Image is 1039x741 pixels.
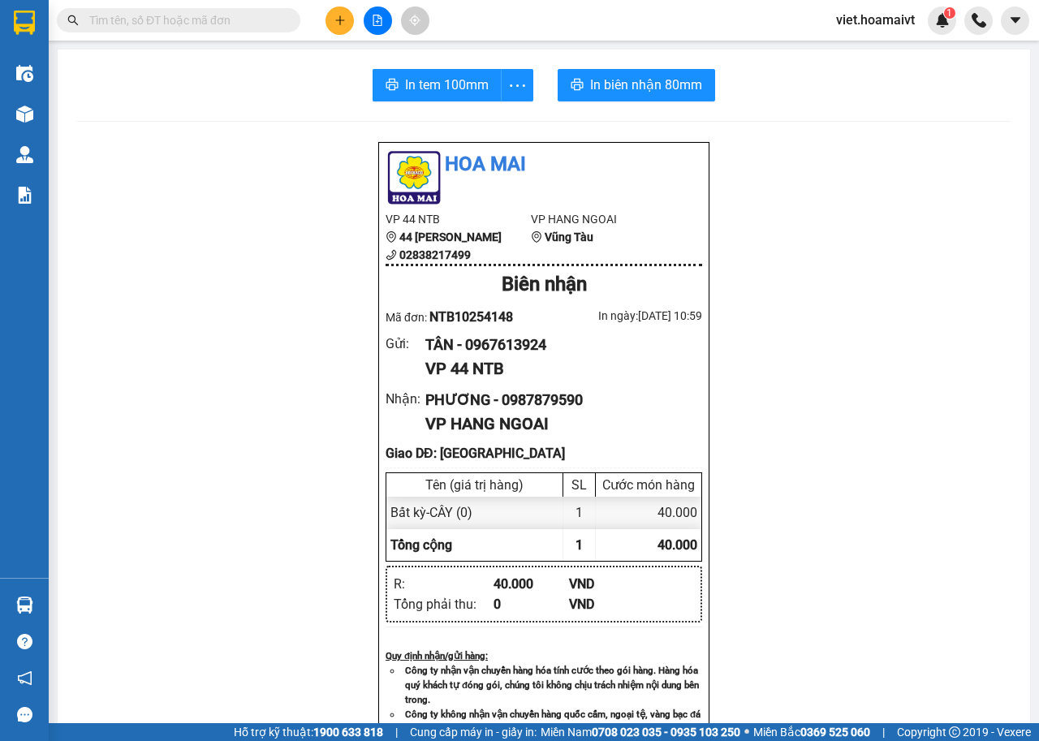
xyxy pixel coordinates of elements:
[17,670,32,686] span: notification
[386,149,442,206] img: logo.jpg
[16,146,33,163] img: warehouse-icon
[558,69,715,101] button: printerIn biên nhận 80mm
[386,78,399,93] span: printer
[409,15,420,26] span: aim
[569,574,645,594] div: VND
[372,15,383,26] span: file-add
[494,594,569,614] div: 0
[541,723,740,741] span: Miền Nam
[17,634,32,649] span: question-circle
[935,13,950,28] img: icon-new-feature
[544,307,702,325] div: In ngày: [DATE] 10:59
[16,597,33,614] img: warehouse-icon
[386,648,702,663] div: Quy định nhận/gửi hàng :
[502,75,532,96] span: more
[567,477,591,493] div: SL
[592,726,740,739] strong: 0708 023 035 - 0935 103 250
[405,75,489,95] span: In tem 100mm
[16,65,33,82] img: warehouse-icon
[800,726,870,739] strong: 0369 525 060
[313,726,383,739] strong: 1900 633 818
[569,594,645,614] div: VND
[1008,13,1023,28] span: caret-down
[399,248,471,261] b: 02838217499
[399,230,502,243] b: 44 [PERSON_NAME]
[386,210,531,228] li: VP 44 NTB
[753,723,870,741] span: Miền Bắc
[425,411,689,437] div: VP HANG NGOAI
[563,497,596,528] div: 1
[576,537,583,553] span: 1
[425,389,689,411] div: PHƯƠNG - 0987879590
[386,249,397,261] span: phone
[386,269,702,300] div: Biên nhận
[405,665,699,705] strong: Công ty nhận vận chuyển hàng hóa tính cước theo gói hàng. Hàng hóa quý khách tự đóng gói, chúng t...
[390,505,472,520] span: Bất kỳ - CÂY (0)
[1001,6,1029,35] button: caret-down
[944,7,955,19] sup: 1
[425,356,689,381] div: VP 44 NTB
[386,307,544,327] div: Mã đơn:
[425,334,689,356] div: TÂN - 0967613924
[14,11,35,35] img: logo-vxr
[972,13,986,28] img: phone-icon
[16,187,33,204] img: solution-icon
[590,75,702,95] span: In biên nhận 80mm
[373,69,502,101] button: printerIn tem 100mm
[386,149,702,180] li: Hoa Mai
[67,15,79,26] span: search
[386,443,702,463] div: Giao DĐ: [GEOGRAPHIC_DATA]
[364,6,392,35] button: file-add
[531,231,542,243] span: environment
[571,78,584,93] span: printer
[390,537,452,553] span: Tổng cộng
[657,537,697,553] span: 40.000
[946,7,952,19] span: 1
[600,477,697,493] div: Cước món hàng
[390,477,558,493] div: Tên (giá trị hàng)
[882,723,885,741] span: |
[17,707,32,722] span: message
[386,231,397,243] span: environment
[386,334,425,354] div: Gửi :
[325,6,354,35] button: plus
[949,726,960,738] span: copyright
[501,69,533,101] button: more
[410,723,537,741] span: Cung cấp máy in - giấy in:
[823,10,928,30] span: viet.hoamaivt
[405,709,701,735] strong: Công ty không nhận vận chuyển hàng quốc cấm, ngoại tệ, vàng bạc đá quý.
[494,574,569,594] div: 40.000
[531,210,676,228] li: VP HANG NGOAI
[234,723,383,741] span: Hỗ trợ kỹ thuật:
[394,594,494,614] div: Tổng phải thu :
[395,723,398,741] span: |
[89,11,281,29] input: Tìm tên, số ĐT hoặc mã đơn
[596,497,701,528] div: 40.000
[334,15,346,26] span: plus
[386,389,425,409] div: Nhận :
[744,729,749,735] span: ⚪️
[401,6,429,35] button: aim
[429,309,513,325] span: NTB10254148
[16,106,33,123] img: warehouse-icon
[394,574,494,594] div: R :
[545,230,593,243] b: Vũng Tàu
